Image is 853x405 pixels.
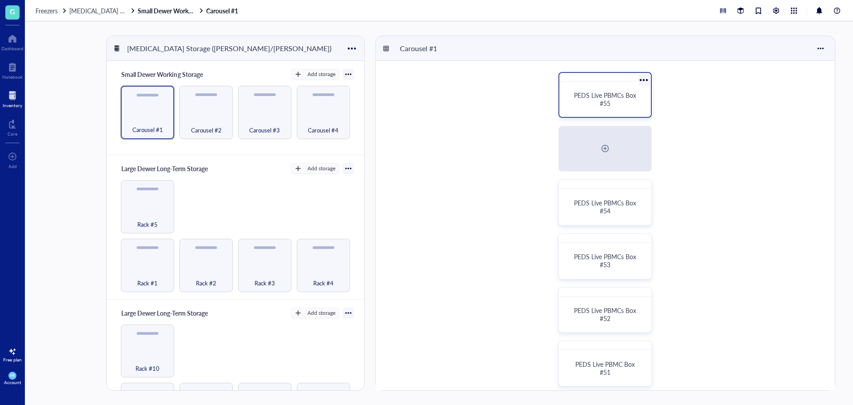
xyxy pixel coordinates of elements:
[137,278,158,288] span: Rack #1
[36,7,68,15] a: Freezers
[1,46,24,51] div: Dashboard
[2,60,23,80] a: Notebook
[291,69,339,80] button: Add storage
[574,252,638,269] span: PEDS Live PBMCs Box #53
[255,278,275,288] span: Rack #3
[36,6,58,15] span: Freezers
[8,131,17,136] div: Core
[574,306,638,323] span: PEDS Live PBMCs Box #52
[249,125,280,135] span: Carousel #3
[137,220,158,229] span: Rack #5
[138,7,240,15] a: Small Dewer Working StorageCarousel #1
[3,88,22,108] a: Inventory
[69,6,247,15] span: [MEDICAL_DATA] Storage ([PERSON_NAME]/[PERSON_NAME])
[8,117,17,136] a: Core
[136,364,159,373] span: Rack #10
[307,70,335,78] div: Add storage
[3,103,22,108] div: Inventory
[117,162,211,175] div: Large Dewer Long-Term Storage
[574,91,638,108] span: PEDS Live PBMCs Box #55
[574,198,638,215] span: PEDS Live PBMCs Box #54
[196,278,216,288] span: Rack #2
[307,164,335,172] div: Add storage
[313,278,334,288] span: Rack #4
[308,125,339,135] span: Carousel #4
[1,32,24,51] a: Dashboard
[10,6,15,17] span: G
[396,41,449,56] div: Carousel #1
[3,357,22,362] div: Free plan
[8,164,17,169] div: Add
[291,163,339,174] button: Add storage
[117,307,211,319] div: Large Dewer Long-Term Storage
[10,373,15,378] span: PR
[69,7,136,15] a: [MEDICAL_DATA] Storage ([PERSON_NAME]/[PERSON_NAME])
[4,380,21,385] div: Account
[291,308,339,318] button: Add storage
[117,68,207,80] div: Small Dewer Working Storage
[575,360,637,377] span: PEDS Live PBMC Box #51
[2,74,23,80] div: Notebook
[132,125,163,135] span: Carousel #1
[191,125,222,135] span: Carousel #2
[307,309,335,317] div: Add storage
[123,41,335,56] div: [MEDICAL_DATA] Storage ([PERSON_NAME]/[PERSON_NAME])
